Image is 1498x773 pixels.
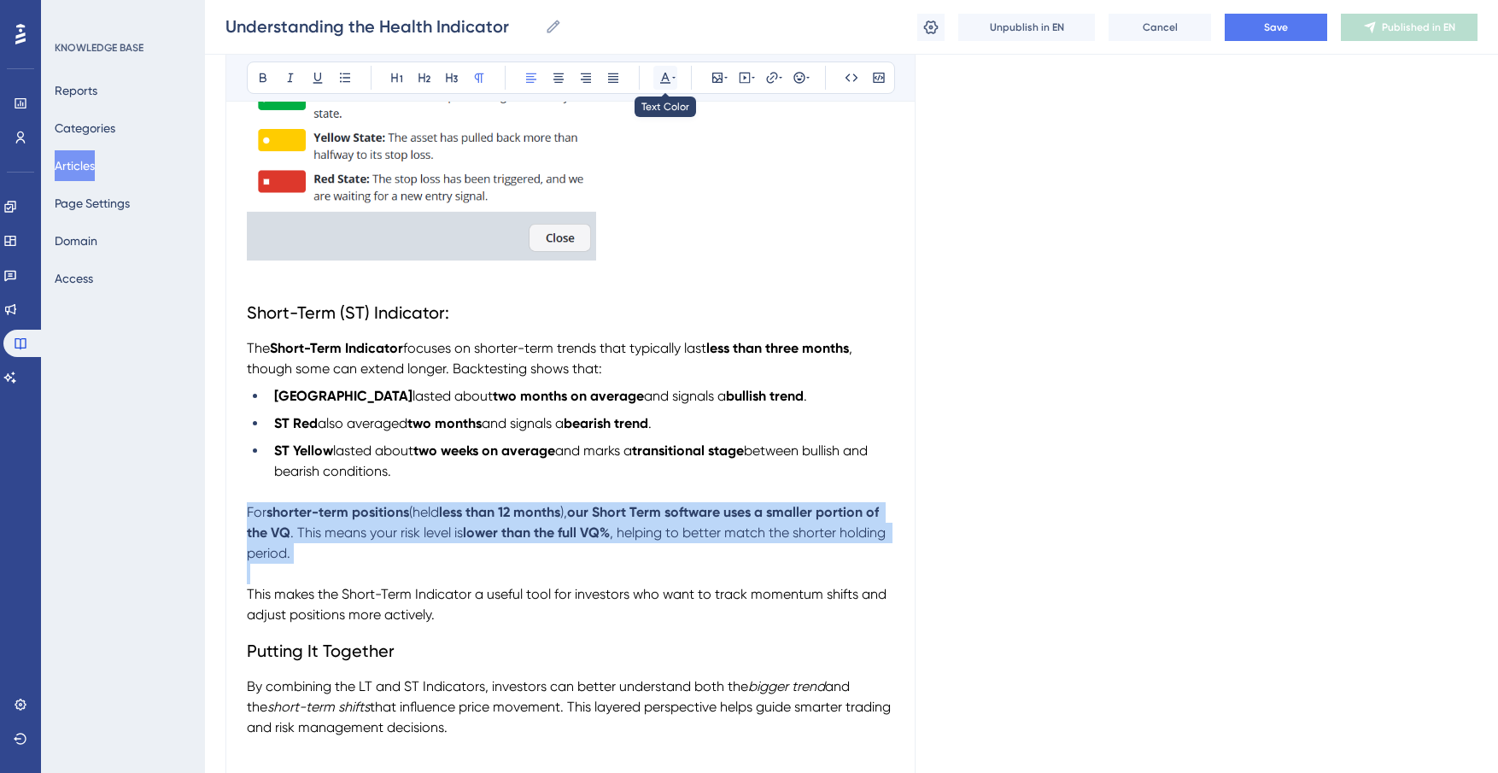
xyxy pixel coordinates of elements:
span: Unpublish in EN [990,20,1064,34]
span: Cancel [1143,20,1178,34]
span: . [804,388,807,404]
span: and signals a [644,388,726,404]
input: Article Name [225,15,538,38]
span: The [247,340,270,356]
button: Page Settings [55,188,130,219]
div: KNOWLEDGE BASE [55,41,143,55]
span: Save [1264,20,1288,34]
button: Save [1225,14,1327,41]
button: Access [55,263,93,294]
span: lasted about [413,388,493,404]
button: Domain [55,225,97,256]
strong: ST Yellow [274,442,333,459]
strong: ST Red [274,415,318,431]
button: Articles [55,150,95,181]
button: Categories [55,113,115,143]
strong: two months [407,415,482,431]
span: This makes the Short-Term Indicator a useful tool for investors who want to track momentum shifts... [247,586,890,623]
span: (held [409,504,439,520]
span: . [648,415,652,431]
span: , though some can extend longer. Backtesting shows that: [247,340,856,377]
strong: two weeks on average [413,442,555,459]
span: and the [247,678,853,715]
em: short-term shifts [267,699,370,715]
button: Published in EN [1341,14,1478,41]
strong: less than three months [706,340,849,356]
span: Published in EN [1382,20,1455,34]
button: Unpublish in EN [958,14,1095,41]
strong: transitional stage [632,442,744,459]
span: For [247,504,266,520]
span: lasted about [333,442,413,459]
strong: bearish trend [564,415,648,431]
span: Short-Term (ST) Indicator: [247,302,449,323]
strong: two months on average [493,388,644,404]
span: that influence price movement. This layered perspective helps guide smarter trading and risk mana... [247,699,894,735]
button: Reports [55,75,97,106]
span: Putting It Together [247,641,395,661]
strong: [GEOGRAPHIC_DATA] [274,388,413,404]
span: By combining the LT and ST Indicators, investors can better understand both the [247,678,748,694]
button: Cancel [1109,14,1211,41]
span: also averaged [318,415,407,431]
strong: Short-Term Indicator [270,340,403,356]
strong: less than 12 months [439,504,560,520]
span: . This means your risk level is [290,524,463,541]
span: focuses on shorter-term trends that typically last [403,340,706,356]
strong: our Short Term software uses a smaller portion of the VQ [247,504,882,541]
strong: bullish trend [726,388,804,404]
span: ), [560,504,567,520]
span: and signals a [482,415,564,431]
span: and marks a [555,442,632,459]
strong: lower than the full VQ% [463,524,610,541]
span: , helping to better match the shorter holding period. [247,524,889,561]
strong: shorter-term positions [266,504,409,520]
span: between bullish and bearish conditions. [274,442,871,479]
em: bigger trend [748,678,825,694]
